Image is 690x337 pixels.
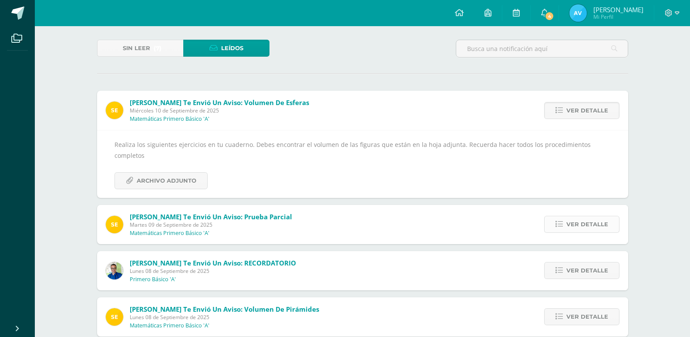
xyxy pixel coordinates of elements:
[130,276,176,283] p: Primero Básico 'A'
[123,40,150,56] span: Sin leer
[593,13,643,20] span: Mi Perfil
[566,309,608,325] span: Ver detalle
[106,216,123,233] img: 03c2987289e60ca238394da5f82a525a.png
[106,308,123,326] img: 03c2987289e60ca238394da5f82a525a.png
[114,172,208,189] a: Archivo Adjunto
[130,212,292,221] span: [PERSON_NAME] te envió un aviso: Prueba Parcial
[130,259,296,267] span: [PERSON_NAME] te envió un aviso: RECORDATORIO
[130,98,309,107] span: [PERSON_NAME] te envió un aviso: Volumen de esferas
[221,40,243,56] span: Leídos
[593,5,643,14] span: [PERSON_NAME]
[569,4,587,22] img: cc02e32c1be987540174c2eebd267e19.png
[154,40,162,56] span: (7)
[106,262,123,279] img: 692ded2a22070436d299c26f70cfa591.png
[137,173,196,189] span: Archivo Adjunto
[130,116,209,123] p: Matemáticas Primero Básico 'A'
[130,230,209,237] p: Matemáticas Primero Básico 'A'
[545,11,554,21] span: 4
[130,221,292,228] span: Martes 09 de Septiembre de 2025
[114,139,611,189] div: Realiza los siguientes ejercicios en tu cuaderno. Debes encontrar el volumen de las figuras que e...
[183,40,269,57] a: Leídos
[130,313,319,321] span: Lunes 08 de Septiembre de 2025
[456,40,628,57] input: Busca una notificación aquí
[566,216,608,232] span: Ver detalle
[130,305,319,313] span: [PERSON_NAME] te envió un aviso: Volumen de Pirámides
[106,102,123,119] img: 03c2987289e60ca238394da5f82a525a.png
[130,107,309,114] span: Miércoles 10 de Septiembre de 2025
[97,40,183,57] a: Sin leer(7)
[130,322,209,329] p: Matemáticas Primero Básico 'A'
[566,102,608,119] span: Ver detalle
[566,262,608,279] span: Ver detalle
[130,267,296,275] span: Lunes 08 de Septiembre de 2025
